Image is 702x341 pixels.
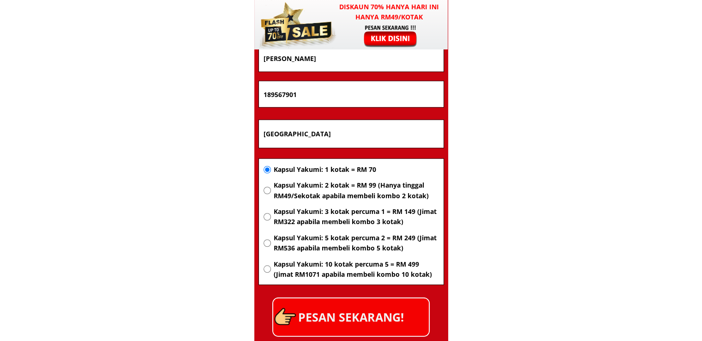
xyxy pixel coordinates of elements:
[273,298,429,336] p: PESAN SEKARANG!
[261,45,441,72] input: Nama penuh
[273,233,438,254] span: Kapsul Yakumi: 5 kotak percuma 2 = RM 249 (Jimat RM536 apabila membeli kombo 5 kotak)
[273,164,438,175] span: Kapsul Yakumi: 1 kotak = RM 70
[273,207,438,227] span: Kapsul Yakumi: 3 kotak percuma 1 = RM 149 (Jimat RM322 apabila membeli kombo 3 kotak)
[261,81,441,107] input: Nombor Telefon Bimbit
[330,2,448,23] h3: Diskaun 70% hanya hari ini hanya RM49/kotak
[273,180,438,201] span: Kapsul Yakumi: 2 kotak = RM 99 (Hanya tinggal RM49/Sekotak apabila membeli kombo 2 kotak)
[261,120,441,148] input: Alamat
[273,259,438,280] span: Kapsul Yakumi: 10 kotak percuma 5 = RM 499 (Jimat RM1071 apabila membeli kombo 10 kotak)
